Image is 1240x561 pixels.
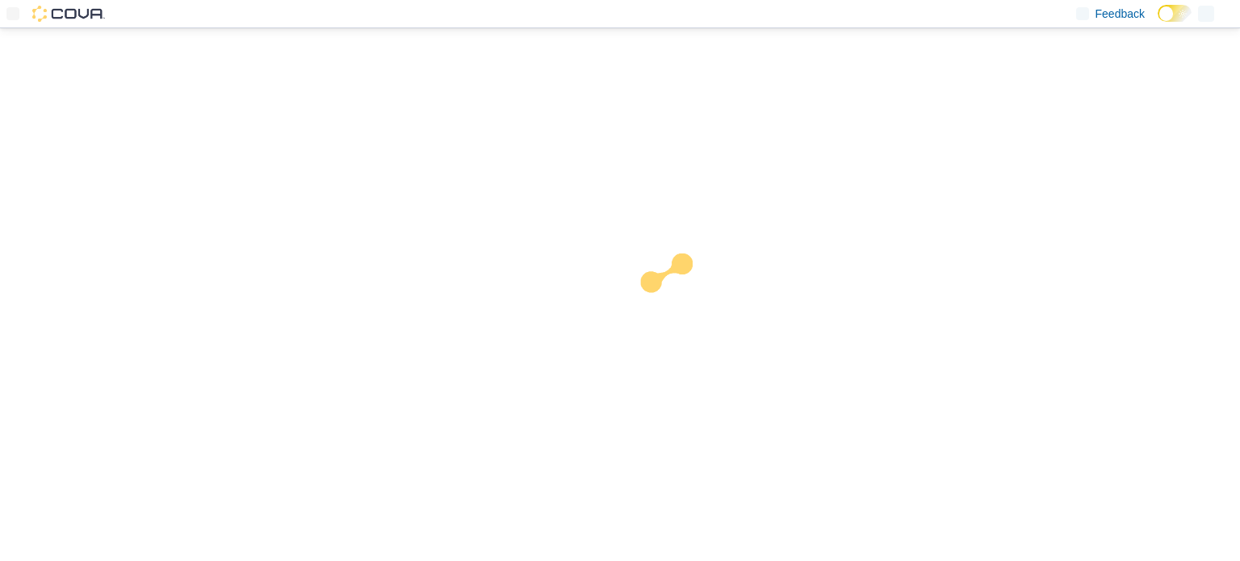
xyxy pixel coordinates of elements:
img: Cova [32,6,105,22]
img: cova-loader [620,241,741,362]
span: Dark Mode [1158,22,1158,23]
input: Dark Mode [1158,5,1192,22]
span: Feedback [1095,6,1145,22]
